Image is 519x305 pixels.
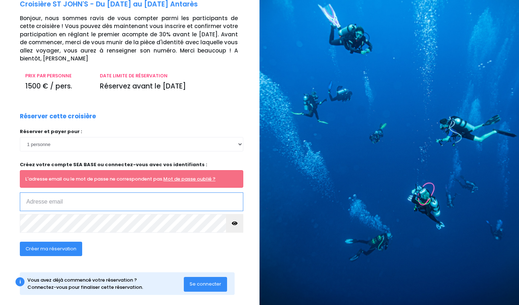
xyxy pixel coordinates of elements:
[20,161,243,168] p: Créez votre compte SEA BASE ou connectez-vous avec vos identifiants :
[25,81,89,92] p: 1500 € / pers.
[100,81,238,92] p: Réservez avant le [DATE]
[100,72,238,79] p: DATE LIMITE DE RÉSERVATION
[190,281,221,287] span: Se connecter
[20,128,243,135] p: Réserver et payer pour :
[27,277,184,291] div: Vous avez déjà commencé votre réservation ? Connectez-vous pour finaliser cette réservation.
[20,112,96,121] p: Réserver cette croisière
[25,72,89,79] p: PRIX PAR PERSONNE
[184,281,227,287] a: Se connecter
[20,242,82,256] button: Créer ma réservation
[20,14,254,63] p: Bonjour, nous sommes ravis de vous compter parmi les participants de cette croisière ! Vous pouve...
[163,176,216,182] a: Mot de passe oublié ?
[26,245,76,252] span: Créer ma réservation
[20,170,243,188] div: L'adresse email ou le mot de passe ne correspondent pas.
[184,277,227,291] button: Se connecter
[20,192,243,211] input: Adresse email
[15,277,25,286] div: i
